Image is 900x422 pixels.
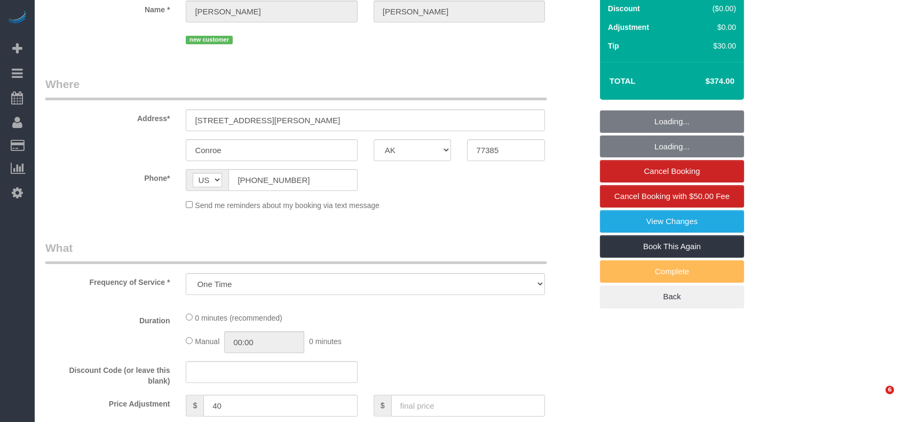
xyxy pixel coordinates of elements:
[600,160,744,182] a: Cancel Booking
[186,36,232,44] span: new customer
[608,22,649,33] label: Adjustment
[195,201,380,210] span: Send me reminders about my booking via text message
[186,1,357,22] input: First Name*
[37,1,178,15] label: Name *
[186,395,203,417] span: $
[374,1,545,22] input: Last Name*
[45,76,547,100] legend: Where
[686,3,736,14] div: ($0.00)
[374,395,391,417] span: $
[186,139,357,161] input: City*
[864,386,889,411] iframe: Intercom live chat
[886,386,894,394] span: 6
[391,395,546,417] input: final price
[37,312,178,326] label: Duration
[600,285,744,308] a: Back
[614,192,730,201] span: Cancel Booking with $50.00 Fee
[37,109,178,124] label: Address*
[600,185,744,208] a: Cancel Booking with $50.00 Fee
[45,240,547,264] legend: What
[610,76,636,85] strong: Total
[467,139,545,161] input: Zip Code*
[228,169,357,191] input: Phone*
[608,3,640,14] label: Discount
[686,41,736,51] div: $30.00
[686,22,736,33] div: $0.00
[600,235,744,258] a: Book This Again
[37,169,178,184] label: Phone*
[674,77,735,86] h4: $374.00
[195,337,219,346] span: Manual
[37,273,178,288] label: Frequency of Service *
[608,41,619,51] label: Tip
[600,210,744,233] a: View Changes
[37,361,178,386] label: Discount Code (or leave this blank)
[195,314,282,322] span: 0 minutes (recommended)
[37,395,178,409] label: Price Adjustment
[6,11,28,26] img: Automaid Logo
[309,337,342,346] span: 0 minutes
